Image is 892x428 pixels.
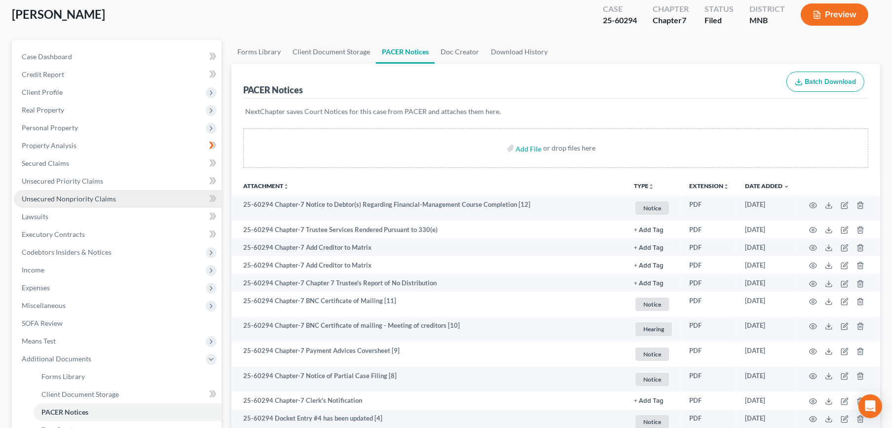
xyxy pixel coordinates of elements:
a: Unsecured Nonpriority Claims [14,190,222,208]
span: Notice [635,373,669,386]
div: or drop files here [544,143,596,153]
span: Codebtors Insiders & Notices [22,248,111,256]
i: unfold_more [723,184,729,190]
td: PDF [681,256,737,274]
td: PDF [681,238,737,256]
span: Additional Documents [22,354,91,363]
a: Notice [634,346,673,362]
a: Unsecured Priority Claims [14,172,222,190]
td: [DATE] [737,195,797,221]
td: [DATE] [737,292,797,317]
a: Lawsuits [14,208,222,226]
td: 25-60294 Chapter-7 Add Creditor to Matrix [231,256,626,274]
span: Income [22,266,44,274]
div: Open Intercom Messenger [858,394,882,418]
td: 25-60294 Chapter-7 BNC Certificate of Mailing [11] [231,292,626,317]
span: PACER Notices [41,408,88,416]
td: [DATE] [737,391,797,409]
a: PACER Notices [376,40,435,64]
p: NextChapter saves Court Notices for this case from PACER and attaches them here. [245,107,866,117]
td: PDF [681,367,737,392]
td: PDF [681,292,737,317]
td: PDF [681,221,737,238]
td: PDF [681,391,737,409]
span: Secured Claims [22,159,69,167]
button: + Add Tag [634,245,664,251]
td: [DATE] [737,221,797,238]
a: Doc Creator [435,40,485,64]
td: PDF [681,195,737,221]
td: 25-60294 Chapter-7 Payment Advices Coversheet [9] [231,342,626,367]
td: 25-60294 Chapter-7 Chapter 7 Trustee's Report of No Distribution [231,274,626,292]
a: SOFA Review [14,314,222,332]
td: [DATE] [737,274,797,292]
button: + Add Tag [634,263,664,269]
button: + Add Tag [634,227,664,233]
span: Personal Property [22,123,78,132]
button: Preview [801,3,868,26]
i: expand_more [783,184,789,190]
span: Forms Library [41,372,85,381]
td: 25-60294 Chapter-7 Trustee Services Rendered Pursuant to 330(e) [231,221,626,238]
a: Notice [634,371,673,388]
td: PDF [681,274,737,292]
span: Credit Report [22,70,64,78]
td: [DATE] [737,367,797,392]
button: TYPEunfold_more [634,183,654,190]
a: Attachmentunfold_more [243,182,289,190]
div: District [749,3,785,15]
a: PACER Notices [34,403,222,421]
a: + Add Tag [634,278,673,288]
a: Extensionunfold_more [689,182,729,190]
td: [DATE] [737,256,797,274]
button: + Add Tag [634,280,664,287]
a: Hearing [634,321,673,337]
span: Hearing [635,322,672,336]
a: Forms Library [34,368,222,386]
button: + Add Tag [634,398,664,404]
a: Notice [634,200,673,216]
span: Lawsuits [22,212,48,221]
i: unfold_more [648,184,654,190]
span: Notice [635,298,669,311]
td: 25-60294 Chapter-7 Clerk's Notification [231,391,626,409]
a: + Add Tag [634,396,673,405]
span: Unsecured Nonpriority Claims [22,195,116,203]
td: 25-60294 Chapter-7 Add Creditor to Matrix [231,238,626,256]
div: Chapter [653,15,689,26]
td: [DATE] [737,238,797,256]
span: Means Test [22,337,56,345]
span: 7 [682,15,686,25]
div: 25-60294 [603,15,637,26]
a: Client Document Storage [34,386,222,403]
a: Date Added expand_more [745,182,789,190]
a: Property Analysis [14,137,222,155]
span: Real Property [22,106,64,114]
span: Notice [635,348,669,361]
span: Batch Download [805,78,856,86]
td: PDF [681,317,737,342]
td: [DATE] [737,342,797,367]
div: Filed [705,15,734,26]
a: + Add Tag [634,225,673,234]
a: Executory Contracts [14,226,222,243]
span: Client Document Storage [41,390,119,398]
td: 25-60294 Chapter-7 Notice to Debtor(s) Regarding Financial-Management Course Completion [12] [231,195,626,221]
span: Miscellaneous [22,301,66,310]
span: SOFA Review [22,319,63,327]
a: Credit Report [14,66,222,83]
a: Secured Claims [14,155,222,172]
div: Case [603,3,637,15]
a: Case Dashboard [14,48,222,66]
a: Download History [485,40,554,64]
span: Expenses [22,283,50,292]
a: Client Document Storage [287,40,376,64]
td: 25-60294 Chapter-7 Notice of Partial Case Filing [8] [231,367,626,392]
td: [DATE] [737,317,797,342]
div: MNB [749,15,785,26]
span: Property Analysis [22,141,76,150]
span: Client Profile [22,88,63,96]
a: Notice [634,296,673,312]
span: [PERSON_NAME] [12,7,105,21]
a: Forms Library [231,40,287,64]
